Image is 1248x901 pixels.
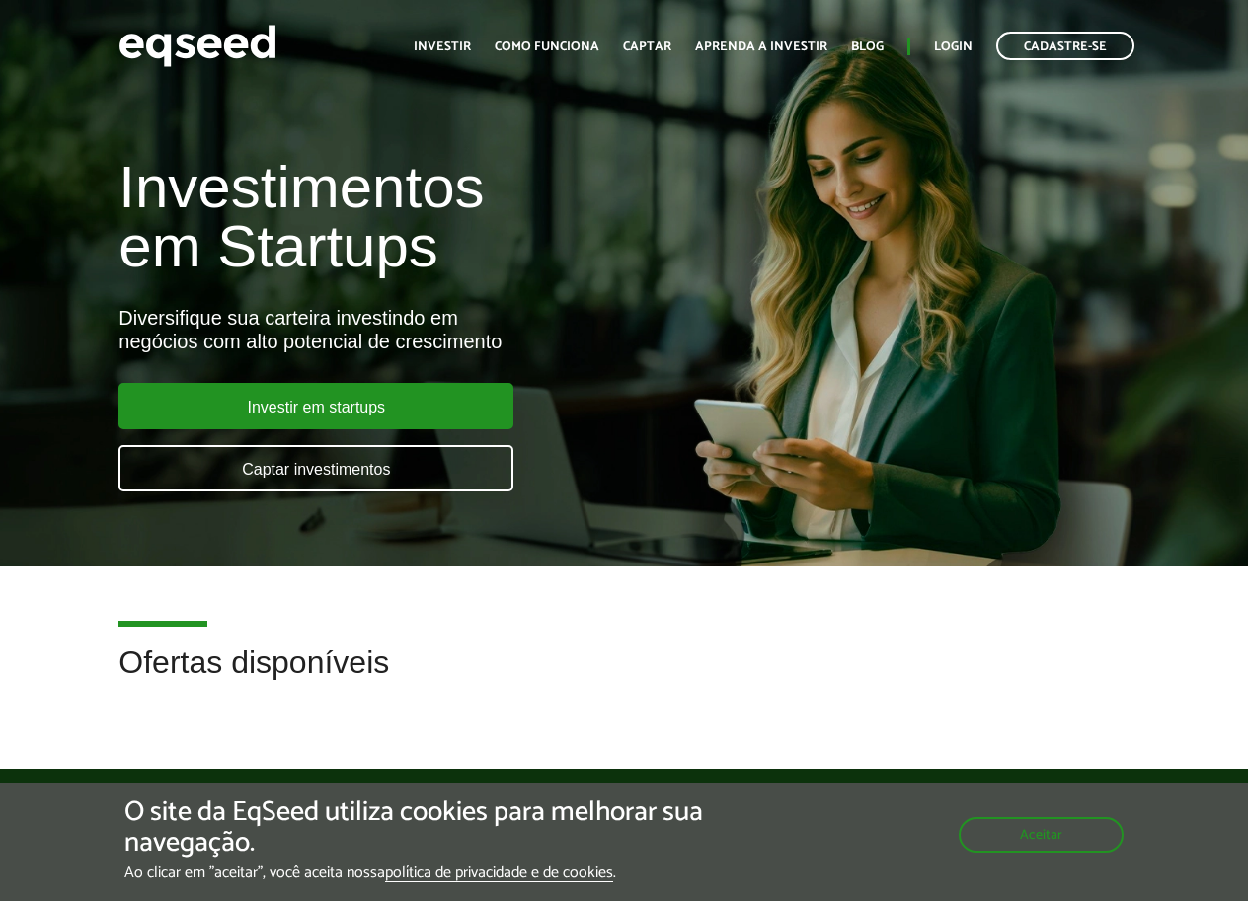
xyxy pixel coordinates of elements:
a: política de privacidade e de cookies [385,865,613,882]
button: Aceitar [959,817,1124,853]
a: Investir em startups [118,383,513,429]
a: Aprenda a investir [695,40,827,53]
img: EqSeed [118,20,276,72]
a: Captar investimentos [118,445,513,491]
a: Login [934,40,973,53]
p: Ao clicar em "aceitar", você aceita nossa . [124,863,724,882]
h1: Investimentos em Startups [118,158,713,276]
a: Como funciona [495,40,599,53]
h2: Ofertas disponíveis [118,645,1129,710]
div: Diversifique sua carteira investindo em negócios com alto potencial de crescimento [118,306,713,353]
a: Investir [414,40,471,53]
a: Blog [851,40,884,53]
a: Cadastre-se [996,32,1134,60]
a: Captar [623,40,671,53]
h5: O site da EqSeed utiliza cookies para melhorar sua navegação. [124,797,724,859]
